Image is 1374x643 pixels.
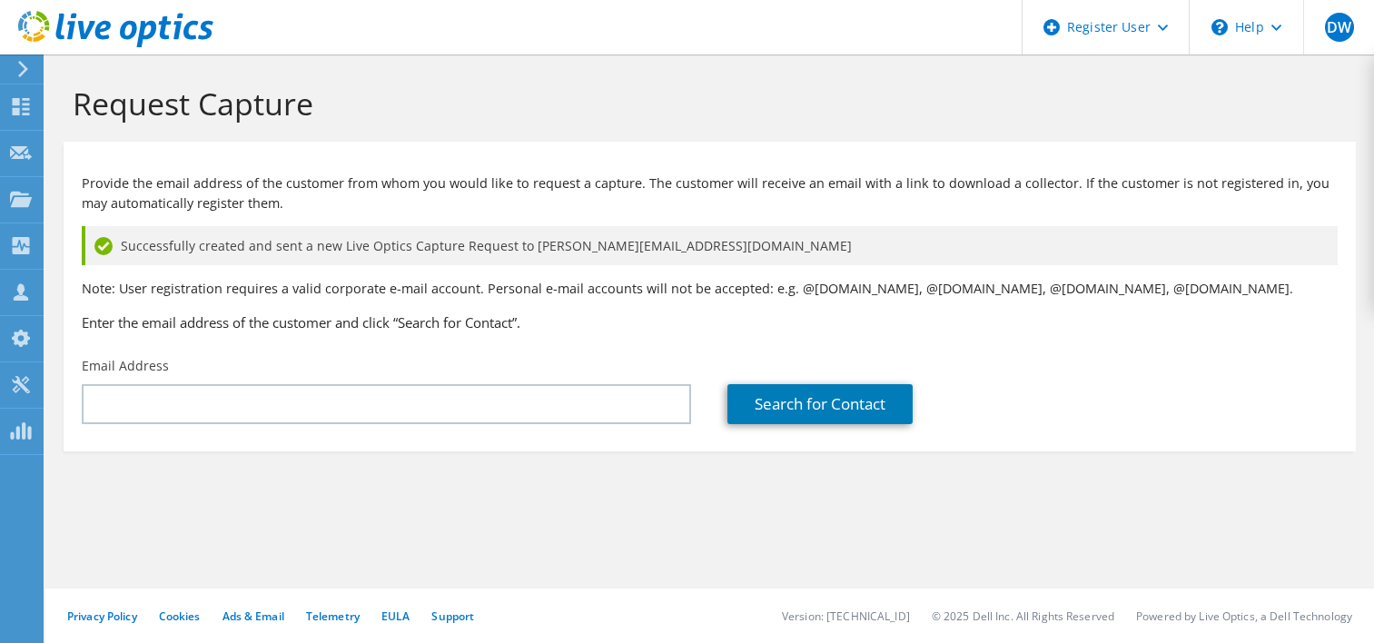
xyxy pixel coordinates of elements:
[1325,13,1354,42] span: DW
[67,608,137,624] a: Privacy Policy
[159,608,201,624] a: Cookies
[1211,19,1228,35] svg: \n
[306,608,360,624] a: Telemetry
[82,279,1338,299] p: Note: User registration requires a valid corporate e-mail account. Personal e-mail accounts will ...
[82,173,1338,213] p: Provide the email address of the customer from whom you would like to request a capture. The cust...
[121,236,852,256] span: Successfully created and sent a new Live Optics Capture Request to [PERSON_NAME][EMAIL_ADDRESS][D...
[932,608,1114,624] li: © 2025 Dell Inc. All Rights Reserved
[222,608,284,624] a: Ads & Email
[782,608,910,624] li: Version: [TECHNICAL_ID]
[381,608,410,624] a: EULA
[73,84,1338,123] h1: Request Capture
[82,312,1338,332] h3: Enter the email address of the customer and click “Search for Contact”.
[727,384,913,424] a: Search for Contact
[82,357,169,375] label: Email Address
[1136,608,1352,624] li: Powered by Live Optics, a Dell Technology
[431,608,474,624] a: Support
